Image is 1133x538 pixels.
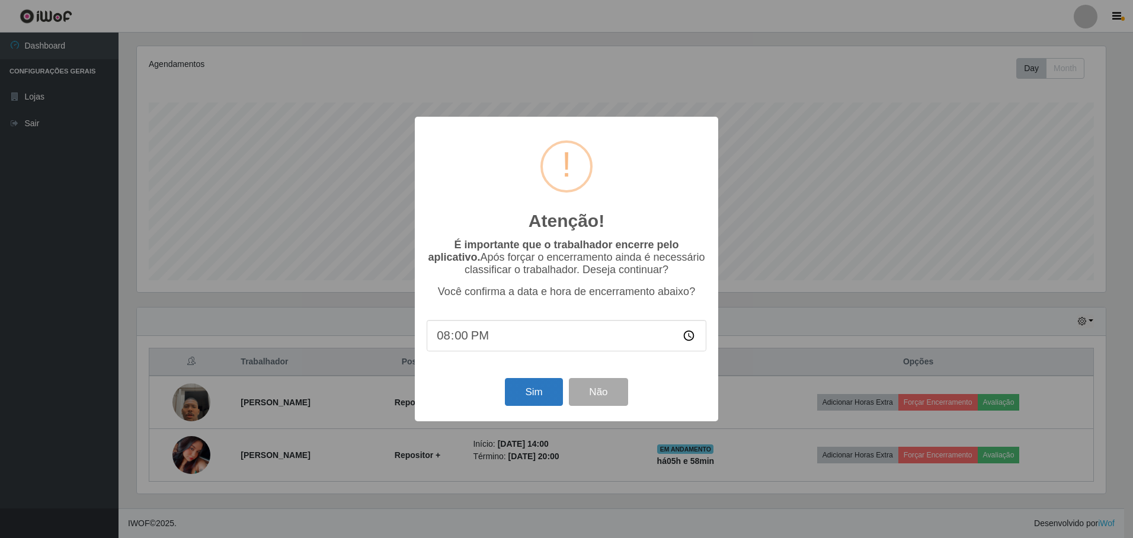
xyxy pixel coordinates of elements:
[427,239,706,276] p: Após forçar o encerramento ainda é necessário classificar o trabalhador. Deseja continuar?
[529,210,604,232] h2: Atenção!
[427,286,706,298] p: Você confirma a data e hora de encerramento abaixo?
[569,378,628,406] button: Não
[505,378,562,406] button: Sim
[428,239,678,263] b: É importante que o trabalhador encerre pelo aplicativo.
